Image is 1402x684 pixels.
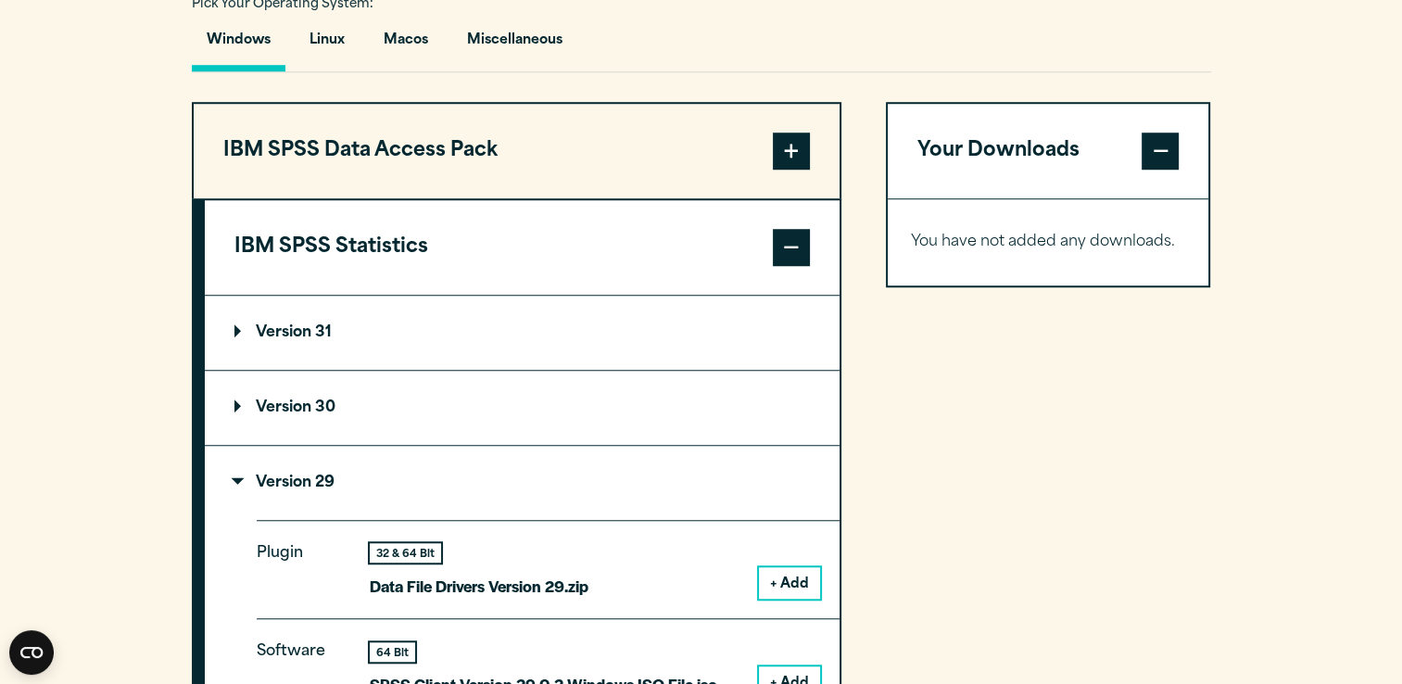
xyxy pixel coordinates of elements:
p: You have not added any downloads. [911,229,1186,256]
p: Data File Drivers Version 29.zip [370,573,588,600]
summary: Version 30 [205,371,840,445]
button: Macos [369,19,443,71]
p: Version 31 [234,325,332,340]
button: Open CMP widget [9,630,54,675]
summary: Version 29 [205,446,840,520]
p: Plugin [257,540,340,585]
button: IBM SPSS Statistics [205,200,840,295]
button: Linux [295,19,360,71]
div: 32 & 64 Bit [370,543,441,563]
summary: Version 31 [205,296,840,370]
p: Version 29 [234,475,335,490]
button: Miscellaneous [452,19,577,71]
button: Windows [192,19,285,71]
div: Your Downloads [888,198,1209,285]
div: 64 Bit [370,642,415,662]
p: Version 30 [234,400,335,415]
button: IBM SPSS Data Access Pack [194,104,840,198]
button: Your Downloads [888,104,1209,198]
button: + Add [759,567,820,599]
